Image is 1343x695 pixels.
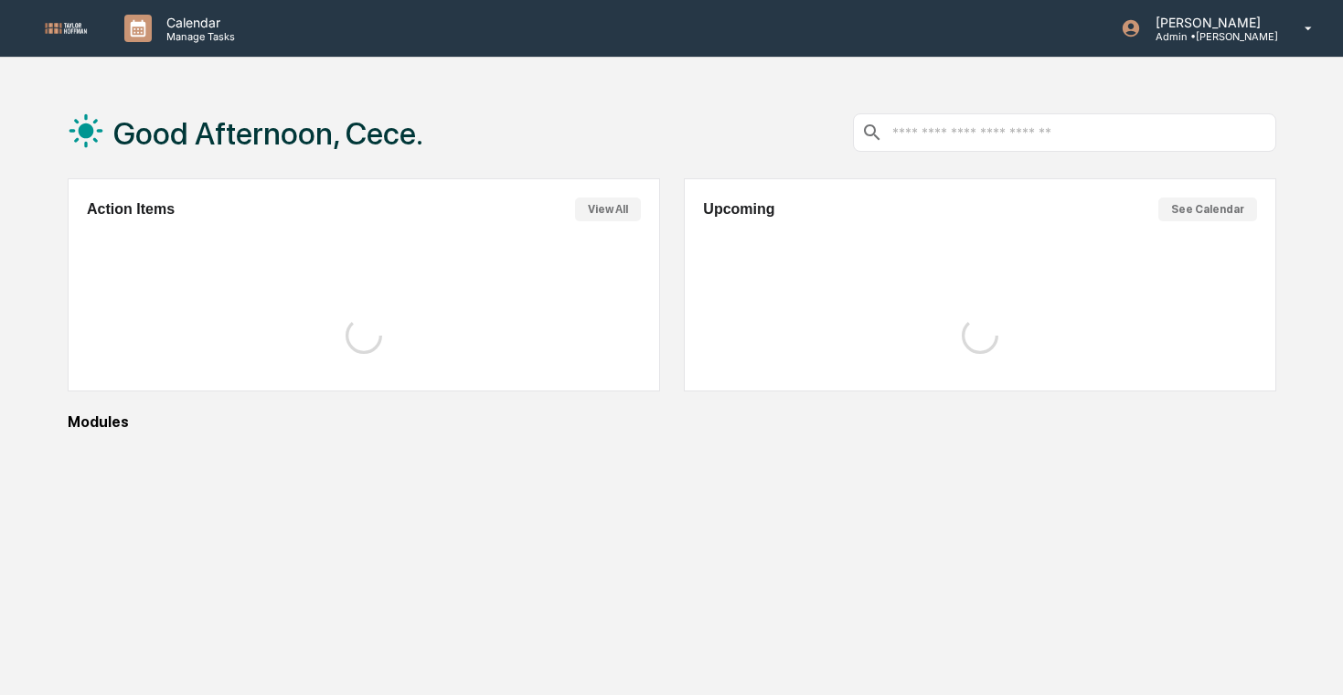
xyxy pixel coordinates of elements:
img: logo [44,22,88,36]
p: Calendar [152,15,244,30]
h1: Good Afternoon, Cece. [113,115,423,152]
h2: Action Items [87,201,175,218]
button: See Calendar [1158,198,1257,221]
p: Manage Tasks [152,30,244,43]
button: View All [575,198,641,221]
p: Admin • [PERSON_NAME] [1141,30,1278,43]
p: [PERSON_NAME] [1141,15,1278,30]
div: Modules [68,413,1276,431]
h2: Upcoming [703,201,774,218]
